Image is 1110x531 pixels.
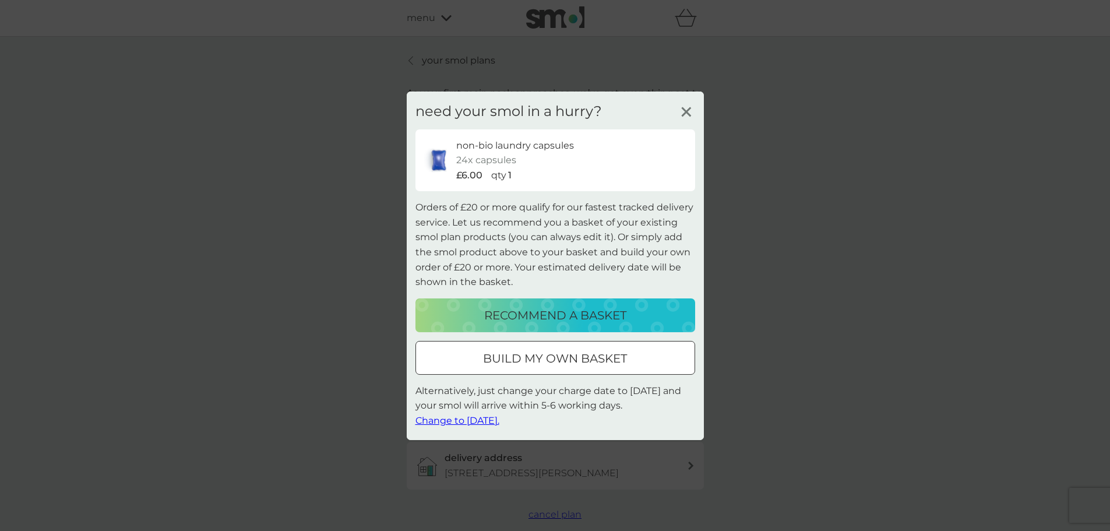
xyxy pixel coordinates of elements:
p: Alternatively, just change your charge date to [DATE] and your smol will arrive within 5-6 workin... [415,384,695,428]
p: 1 [508,168,512,183]
button: build my own basket [415,341,695,375]
p: £6.00 [456,168,482,183]
p: qty [491,168,506,183]
span: Change to [DATE]. [415,415,499,426]
p: build my own basket [483,349,627,368]
button: recommend a basket [415,298,695,332]
p: 24x capsules [456,153,516,168]
button: Change to [DATE]. [415,413,499,428]
p: recommend a basket [484,306,626,325]
h3: need your smol in a hurry? [415,103,602,119]
p: non-bio laundry capsules [456,138,574,153]
p: Orders of £20 or more qualify for our fastest tracked delivery service. Let us recommend you a ba... [415,200,695,290]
